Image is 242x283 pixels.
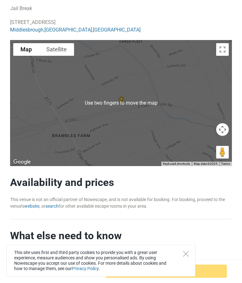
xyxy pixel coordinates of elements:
a: Middlesbrough [10,27,43,33]
a: Privacy Policy [72,266,99,271]
span: Map data ©2025 [194,162,217,166]
h2: What else need to know [10,230,232,242]
a: Open this area in Google Maps (opens a new window) [12,158,32,166]
button: Keyboard shortcuts [163,162,190,166]
button: Close [183,251,189,257]
p: Jail Break [10,5,232,13]
a: [GEOGRAPHIC_DATA] [44,27,92,33]
a: website [24,204,39,209]
button: Show street map [13,43,39,56]
a: search [45,204,59,209]
p: [STREET_ADDRESS] , , [10,19,232,34]
a: [GEOGRAPHIC_DATA] [93,27,141,33]
button: Drag Pegman onto the map to open Street View [216,146,229,159]
div: This site uses first and third party cookies to provide you with a great user experience, measure... [6,245,195,277]
a: Terms (opens in new tab) [221,162,230,166]
button: Toggle fullscreen view [216,43,229,56]
div: This venue is not an official partner of Nowescape, and is not available for booking. For booking... [10,197,232,210]
button: Map camera controls [216,124,229,136]
h2: Availability and prices [10,176,232,189]
img: Google [12,158,32,166]
button: Show satellite imagery [39,43,74,56]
